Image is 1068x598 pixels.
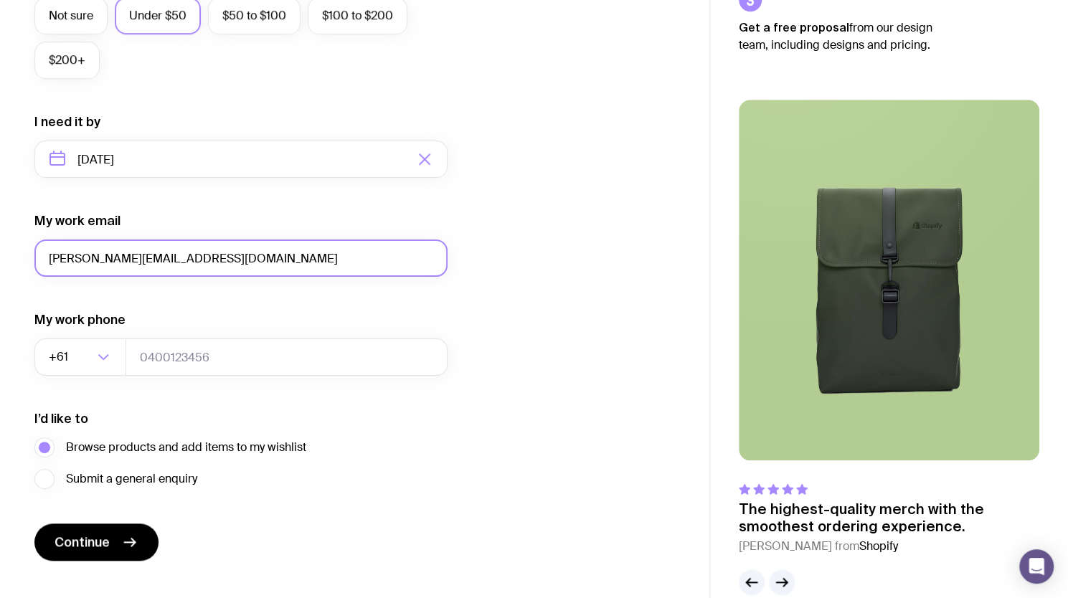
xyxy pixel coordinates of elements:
[34,239,448,277] input: you@email.com
[859,538,898,554] span: Shopify
[34,410,88,427] label: I’d like to
[34,523,159,561] button: Continue
[34,42,100,79] label: $200+
[34,212,120,229] label: My work email
[66,470,197,488] span: Submit a general enquiry
[49,338,71,376] span: +61
[34,113,100,130] label: I need it by
[34,311,126,328] label: My work phone
[66,439,306,456] span: Browse products and add items to my wishlist
[34,141,448,178] input: Select a target date
[71,338,93,376] input: Search for option
[55,533,110,551] span: Continue
[1019,549,1054,584] div: Open Intercom Messenger
[739,19,954,54] p: from our design team, including designs and pricing.
[34,338,126,376] div: Search for option
[739,21,849,34] strong: Get a free proposal
[739,500,1039,535] p: The highest-quality merch with the smoothest ordering experience.
[126,338,448,376] input: 0400123456
[739,538,1039,555] cite: [PERSON_NAME] from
